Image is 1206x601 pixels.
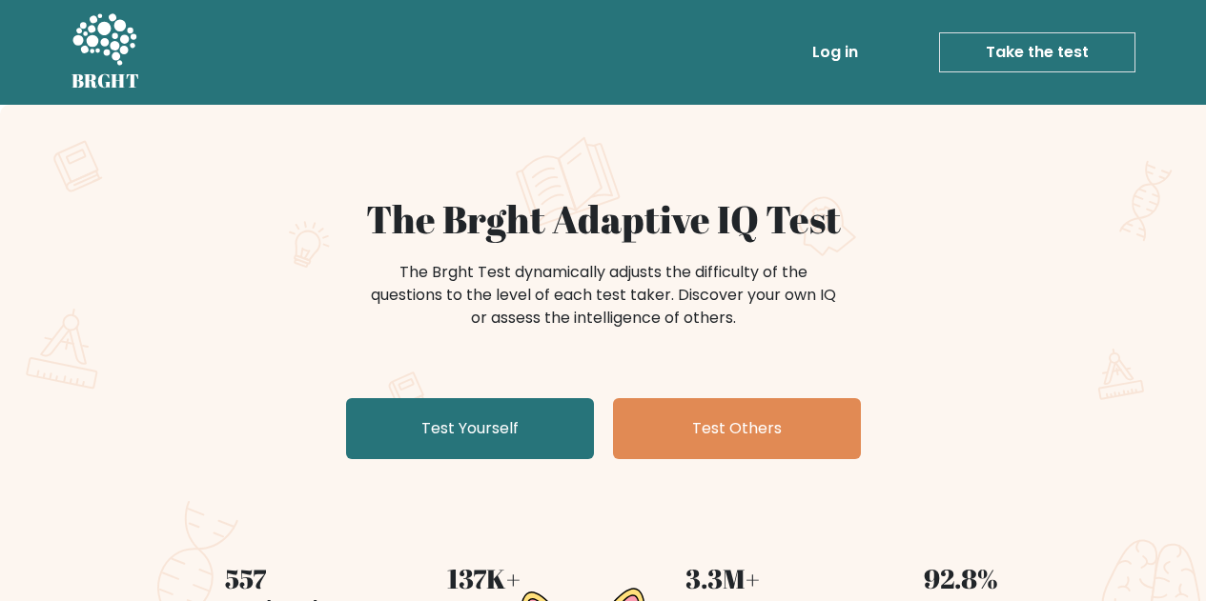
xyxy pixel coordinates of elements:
[853,558,1069,598] div: 92.8%
[613,398,861,459] a: Test Others
[138,558,354,598] div: 557
[805,33,866,71] a: Log in
[615,558,830,598] div: 3.3M+
[939,32,1135,72] a: Take the test
[138,196,1069,242] h1: The Brght Adaptive IQ Test
[72,70,140,92] h5: BRGHT
[72,8,140,97] a: BRGHT
[365,261,842,330] div: The Brght Test dynamically adjusts the difficulty of the questions to the level of each test take...
[377,558,592,598] div: 137K+
[346,398,594,459] a: Test Yourself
